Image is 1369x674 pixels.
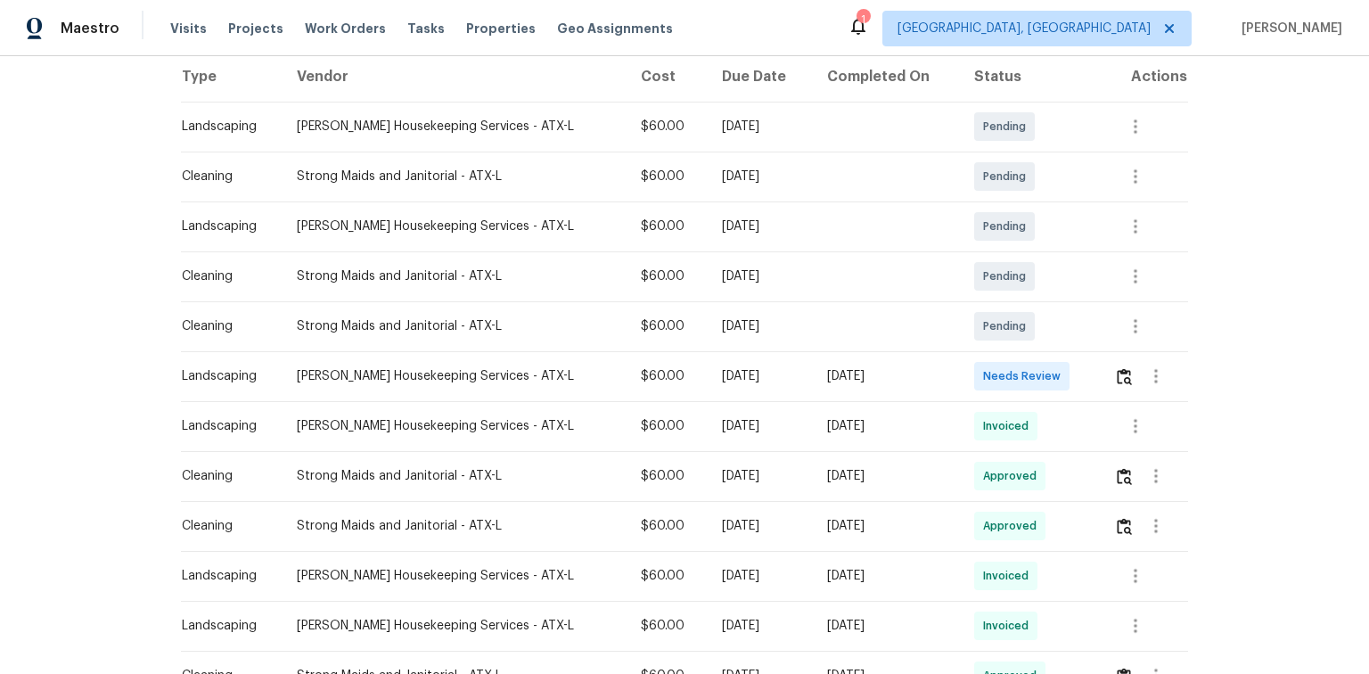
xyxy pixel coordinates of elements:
[983,367,1068,385] span: Needs Review
[641,317,693,335] div: $60.00
[557,20,673,37] span: Geo Assignments
[1114,505,1135,547] button: Review Icon
[641,567,693,585] div: $60.00
[983,118,1033,136] span: Pending
[1117,468,1132,485] img: Review Icon
[857,11,869,29] div: 1
[898,20,1151,37] span: [GEOGRAPHIC_DATA], [GEOGRAPHIC_DATA]
[983,168,1033,185] span: Pending
[1117,368,1132,385] img: Review Icon
[182,168,268,185] div: Cleaning
[983,317,1033,335] span: Pending
[297,467,612,485] div: Strong Maids and Janitorial - ATX-L
[182,218,268,235] div: Landscaping
[722,367,798,385] div: [DATE]
[722,317,798,335] div: [DATE]
[827,467,947,485] div: [DATE]
[983,267,1033,285] span: Pending
[641,118,693,136] div: $60.00
[283,52,627,102] th: Vendor
[813,52,961,102] th: Completed On
[182,267,268,285] div: Cleaning
[641,417,693,435] div: $60.00
[641,467,693,485] div: $60.00
[182,367,268,385] div: Landscaping
[983,517,1044,535] span: Approved
[297,617,612,635] div: [PERSON_NAME] Housekeeping Services - ATX-L
[827,417,947,435] div: [DATE]
[297,417,612,435] div: [PERSON_NAME] Housekeeping Services - ATX-L
[641,367,693,385] div: $60.00
[722,567,798,585] div: [DATE]
[181,52,283,102] th: Type
[960,52,1100,102] th: Status
[641,218,693,235] div: $60.00
[641,517,693,535] div: $60.00
[297,567,612,585] div: [PERSON_NAME] Housekeeping Services - ATX-L
[722,118,798,136] div: [DATE]
[983,567,1036,585] span: Invoiced
[297,267,612,285] div: Strong Maids and Janitorial - ATX-L
[722,617,798,635] div: [DATE]
[708,52,812,102] th: Due Date
[641,267,693,285] div: $60.00
[407,22,445,35] span: Tasks
[827,367,947,385] div: [DATE]
[1114,355,1135,398] button: Review Icon
[722,467,798,485] div: [DATE]
[297,367,612,385] div: [PERSON_NAME] Housekeeping Services - ATX-L
[1100,52,1188,102] th: Actions
[827,517,947,535] div: [DATE]
[983,467,1044,485] span: Approved
[722,168,798,185] div: [DATE]
[722,267,798,285] div: [DATE]
[182,317,268,335] div: Cleaning
[641,617,693,635] div: $60.00
[722,417,798,435] div: [DATE]
[228,20,283,37] span: Projects
[182,517,268,535] div: Cleaning
[983,617,1036,635] span: Invoiced
[1234,20,1342,37] span: [PERSON_NAME]
[722,218,798,235] div: [DATE]
[297,517,612,535] div: Strong Maids and Janitorial - ATX-L
[182,467,268,485] div: Cleaning
[983,417,1036,435] span: Invoiced
[627,52,708,102] th: Cost
[827,617,947,635] div: [DATE]
[170,20,207,37] span: Visits
[182,118,268,136] div: Landscaping
[297,118,612,136] div: [PERSON_NAME] Housekeeping Services - ATX-L
[182,617,268,635] div: Landscaping
[182,417,268,435] div: Landscaping
[722,517,798,535] div: [DATE]
[1117,518,1132,535] img: Review Icon
[297,168,612,185] div: Strong Maids and Janitorial - ATX-L
[827,567,947,585] div: [DATE]
[466,20,536,37] span: Properties
[1114,455,1135,497] button: Review Icon
[182,567,268,585] div: Landscaping
[297,218,612,235] div: [PERSON_NAME] Housekeeping Services - ATX-L
[305,20,386,37] span: Work Orders
[61,20,119,37] span: Maestro
[641,168,693,185] div: $60.00
[983,218,1033,235] span: Pending
[297,317,612,335] div: Strong Maids and Janitorial - ATX-L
